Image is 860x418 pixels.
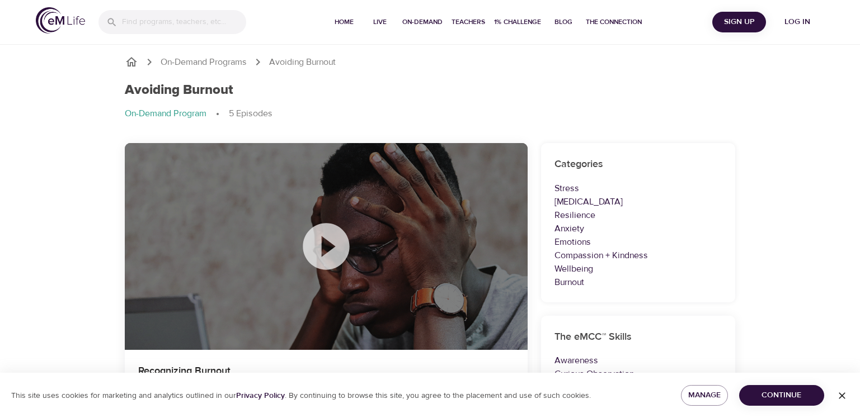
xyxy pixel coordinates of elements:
[554,182,722,195] p: Stress
[125,107,736,121] nav: breadcrumb
[430,370,514,383] div: 0:00 / 10:56
[236,391,285,401] a: Privacy Policy
[125,55,736,69] nav: breadcrumb
[717,15,762,29] span: Sign Up
[554,195,722,208] p: [MEDICAL_DATA]
[125,82,233,98] h1: Avoiding Burnout
[494,16,541,28] span: 1% Challenge
[161,56,247,69] a: On-Demand Programs
[229,107,272,120] p: 5 Episodes
[770,12,824,32] button: Log in
[775,15,820,29] span: Log in
[402,16,443,28] span: On-Demand
[138,363,417,378] p: Recognizing Burnout
[554,329,722,345] h6: The eMCC™ Skills
[452,16,485,28] span: Teachers
[681,385,728,406] button: Manage
[690,388,719,402] span: Manage
[550,16,577,28] span: Blog
[739,385,824,406] button: Continue
[586,16,642,28] span: The Connection
[748,388,815,402] span: Continue
[554,275,722,289] p: Burnout
[122,10,246,34] input: Find programs, teachers, etc...
[554,354,722,367] p: Awareness
[269,56,336,69] p: Avoiding Burnout
[554,367,722,381] p: Curious Observation
[554,235,722,249] p: Emotions
[331,16,358,28] span: Home
[554,249,722,262] p: Compassion + Kindness
[36,7,85,34] img: logo
[554,208,722,222] p: Resilience
[554,222,722,235] p: Anxiety
[366,16,393,28] span: Live
[712,12,766,32] button: Sign Up
[125,107,206,120] p: On-Demand Program
[554,262,722,275] p: Wellbeing
[554,156,722,173] h6: Categories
